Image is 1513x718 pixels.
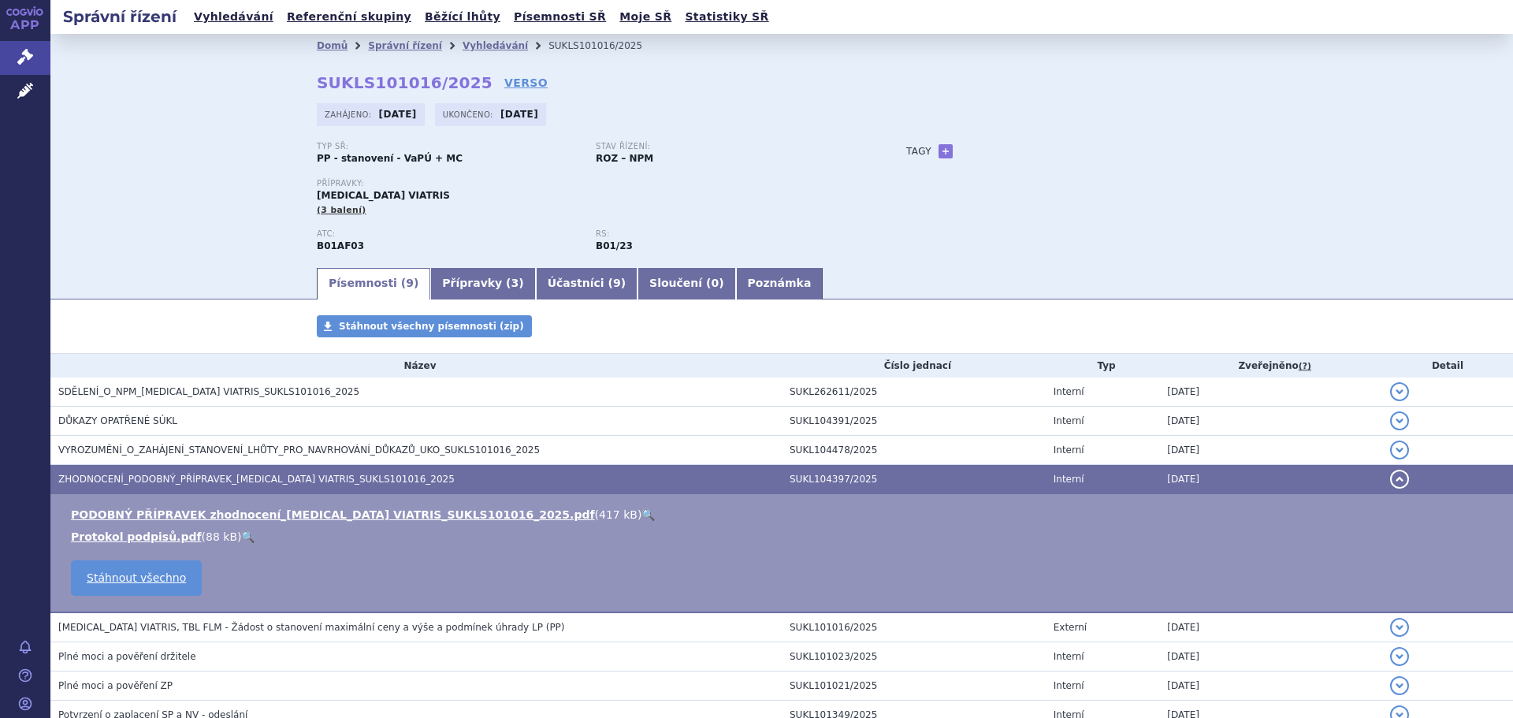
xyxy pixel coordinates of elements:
[430,268,535,299] a: Přípravky (3)
[317,229,580,239] p: ATC:
[317,153,463,164] strong: PP - stanovení - VaPÚ + MC
[638,268,735,299] a: Sloučení (0)
[1159,354,1382,378] th: Zveřejněno
[782,465,1046,494] td: SUKL104397/2025
[596,153,653,164] strong: ROZ – NPM
[1054,680,1084,691] span: Interní
[317,205,366,215] span: (3 balení)
[406,277,414,289] span: 9
[1390,470,1409,489] button: detail
[782,642,1046,671] td: SUKL101023/2025
[1159,642,1382,671] td: [DATE]
[939,144,953,158] a: +
[317,240,364,251] strong: EDOXABAN
[1390,382,1409,401] button: detail
[596,142,859,151] p: Stav řízení:
[71,560,202,596] a: Stáhnout všechno
[206,530,237,543] span: 88 kB
[599,508,638,521] span: 417 kB
[615,6,676,28] a: Moje SŘ
[58,680,173,691] span: Plné moci a pověření ZP
[1054,415,1084,426] span: Interní
[58,474,455,485] span: ZHODNOCENÍ_PODOBNÝ_PŘÍPRAVEK_EDOXABAN VIATRIS_SUKLS101016_2025
[1382,354,1513,378] th: Detail
[189,6,278,28] a: Vyhledávání
[317,190,450,201] span: [MEDICAL_DATA] VIATRIS
[58,651,196,662] span: Plné moci a pověření držitele
[906,142,931,161] h3: Tagy
[368,40,442,51] a: Správní řízení
[317,73,493,92] strong: SUKLS101016/2025
[782,671,1046,701] td: SUKL101021/2025
[463,40,528,51] a: Vyhledávání
[1159,378,1382,407] td: [DATE]
[379,109,417,120] strong: [DATE]
[58,386,359,397] span: SDĚLENÍ_O_NPM_EDOXABAN VIATRIS_SUKLS101016_2025
[241,530,255,543] a: 🔍
[504,75,548,91] a: VERSO
[536,268,638,299] a: Účastníci (9)
[50,354,782,378] th: Název
[317,315,532,337] a: Stáhnout všechny písemnosti (zip)
[1054,651,1084,662] span: Interní
[71,530,202,543] a: Protokol podpisů.pdf
[596,240,633,251] strong: gatrany a xabany vyšší síly
[71,508,595,521] a: PODOBNÝ PŘÍPRAVEK zhodnocení_[MEDICAL_DATA] VIATRIS_SUKLS101016_2025.pdf
[782,354,1046,378] th: Číslo jednací
[58,445,540,456] span: VYROZUMĚNÍ_O_ZAHÁJENÍ_STANOVENÍ_LHŮTY_PRO_NAVRHOVÁNÍ_DŮKAZŮ_UKO_SUKLS101016_2025
[1054,622,1087,633] span: Externí
[596,229,859,239] p: RS:
[1390,618,1409,637] button: detail
[711,277,719,289] span: 0
[782,407,1046,436] td: SUKL104391/2025
[1390,647,1409,666] button: detail
[1159,407,1382,436] td: [DATE]
[317,179,875,188] p: Přípravky:
[511,277,519,289] span: 3
[736,268,823,299] a: Poznámka
[50,6,189,28] h2: Správní řízení
[1390,676,1409,695] button: detail
[58,622,565,633] span: EDOXABAN VIATRIS, TBL FLM - Žádost o stanovení maximální ceny a výše a podmínek úhrady LP (PP)
[1159,612,1382,642] td: [DATE]
[1054,474,1084,485] span: Interní
[509,6,611,28] a: Písemnosti SŘ
[71,507,1497,523] li: ( )
[282,6,416,28] a: Referenční skupiny
[339,321,524,332] span: Stáhnout všechny písemnosti (zip)
[641,508,655,521] a: 🔍
[1390,441,1409,459] button: detail
[548,34,663,58] li: SUKLS101016/2025
[317,142,580,151] p: Typ SŘ:
[1299,361,1311,372] abbr: (?)
[1054,386,1084,397] span: Interní
[613,277,621,289] span: 9
[58,415,177,426] span: DŮKAZY OPATŘENÉ SÚKL
[1159,671,1382,701] td: [DATE]
[782,378,1046,407] td: SUKL262611/2025
[420,6,505,28] a: Běžící lhůty
[782,612,1046,642] td: SUKL101016/2025
[1159,436,1382,465] td: [DATE]
[500,109,538,120] strong: [DATE]
[317,40,348,51] a: Domů
[782,436,1046,465] td: SUKL104478/2025
[1390,411,1409,430] button: detail
[317,268,430,299] a: Písemnosti (9)
[443,108,496,121] span: Ukončeno:
[325,108,374,121] span: Zahájeno:
[71,529,1497,545] li: ( )
[1054,445,1084,456] span: Interní
[680,6,773,28] a: Statistiky SŘ
[1159,465,1382,494] td: [DATE]
[1046,354,1160,378] th: Typ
